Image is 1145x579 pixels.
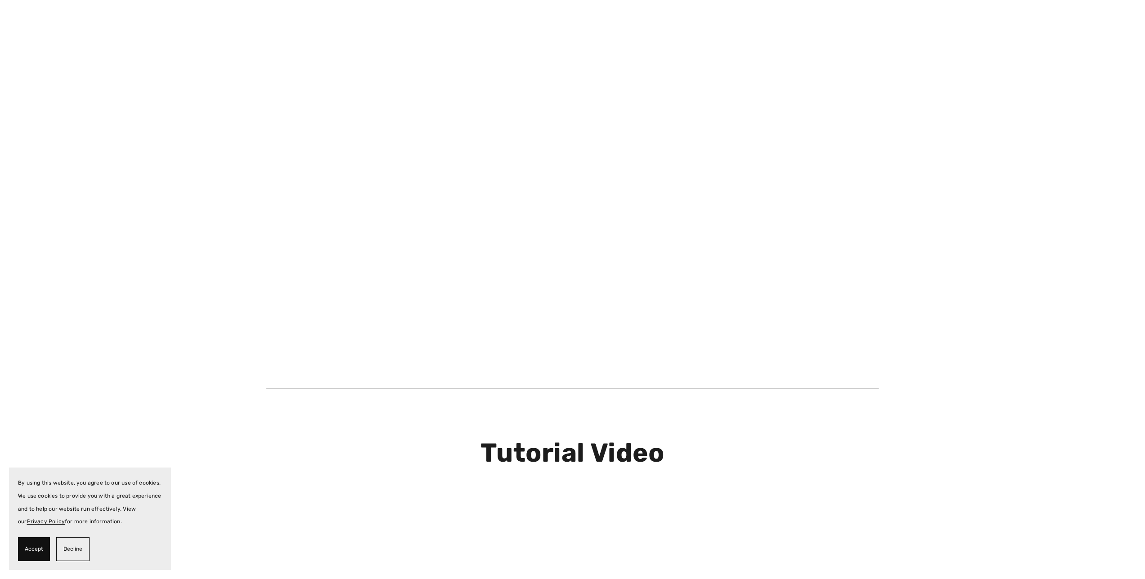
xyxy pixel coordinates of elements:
span: Decline [63,543,82,556]
button: Decline [56,537,90,561]
p: By using this website, you agree to our use of cookies. We use cookies to provide you with a grea... [18,477,162,528]
a: Privacy Policy [27,518,65,525]
div: Chat-Widget [1100,536,1145,579]
iframe: Chat Widget [1100,536,1145,579]
button: Accept [18,537,50,561]
section: Cookie banner [9,468,171,570]
h1: Tutorial Video [266,439,879,468]
span: Accept [25,543,43,556]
